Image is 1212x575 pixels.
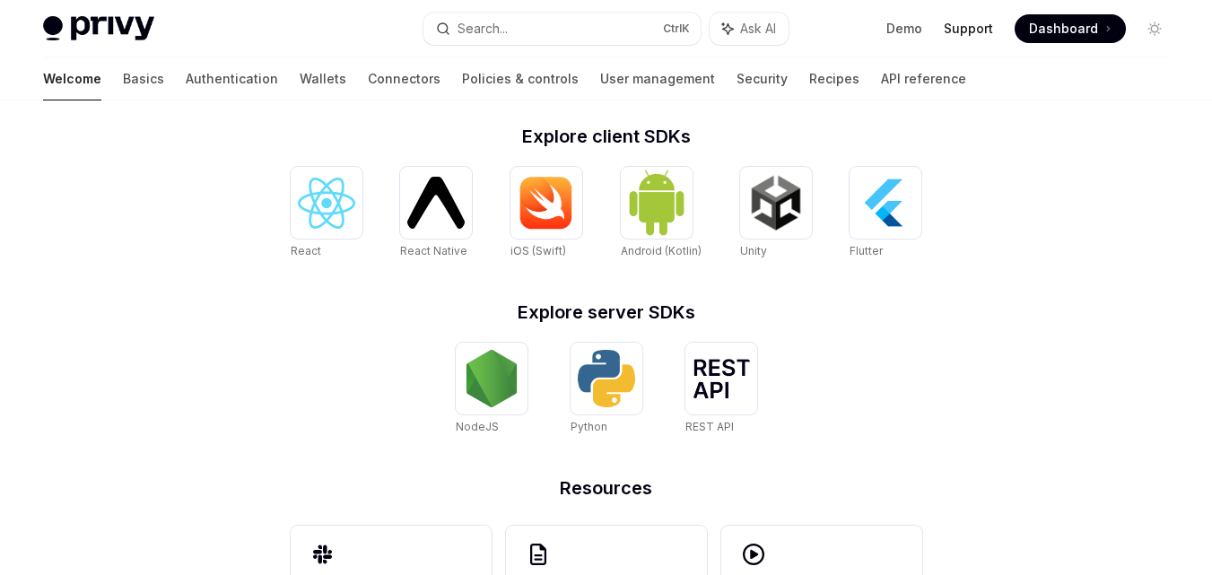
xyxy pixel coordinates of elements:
[571,420,607,433] span: Python
[621,244,702,257] span: Android (Kotlin)
[291,303,922,321] h2: Explore server SDKs
[456,343,528,436] a: NodeJSNodeJS
[1140,14,1169,43] button: Toggle dark mode
[456,420,499,433] span: NodeJS
[944,20,993,38] a: Support
[291,479,922,497] h2: Resources
[850,244,883,257] span: Flutter
[458,18,508,39] div: Search...
[463,350,520,407] img: NodeJS
[400,167,472,260] a: React NativeReact Native
[740,244,767,257] span: Unity
[510,244,566,257] span: iOS (Swift)
[1015,14,1126,43] a: Dashboard
[123,57,164,100] a: Basics
[740,20,776,38] span: Ask AI
[518,176,575,230] img: iOS (Swift)
[510,167,582,260] a: iOS (Swift)iOS (Swift)
[186,57,278,100] a: Authentication
[291,127,922,145] h2: Explore client SDKs
[881,57,966,100] a: API reference
[747,174,805,231] img: Unity
[298,178,355,229] img: React
[710,13,789,45] button: Ask AI
[600,57,715,100] a: User management
[737,57,788,100] a: Security
[43,57,101,100] a: Welcome
[886,20,922,38] a: Demo
[400,244,467,257] span: React Native
[809,57,859,100] a: Recipes
[368,57,440,100] a: Connectors
[740,167,812,260] a: UnityUnity
[857,174,914,231] img: Flutter
[1029,20,1098,38] span: Dashboard
[571,343,642,436] a: PythonPython
[300,57,346,100] a: Wallets
[685,343,757,436] a: REST APIREST API
[628,169,685,236] img: Android (Kotlin)
[685,420,734,433] span: REST API
[43,16,154,41] img: light logo
[578,350,635,407] img: Python
[407,177,465,228] img: React Native
[693,359,750,398] img: REST API
[621,167,702,260] a: Android (Kotlin)Android (Kotlin)
[291,244,321,257] span: React
[850,167,921,260] a: FlutterFlutter
[423,13,702,45] button: Search...CtrlK
[663,22,690,36] span: Ctrl K
[291,167,362,260] a: ReactReact
[462,57,579,100] a: Policies & controls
